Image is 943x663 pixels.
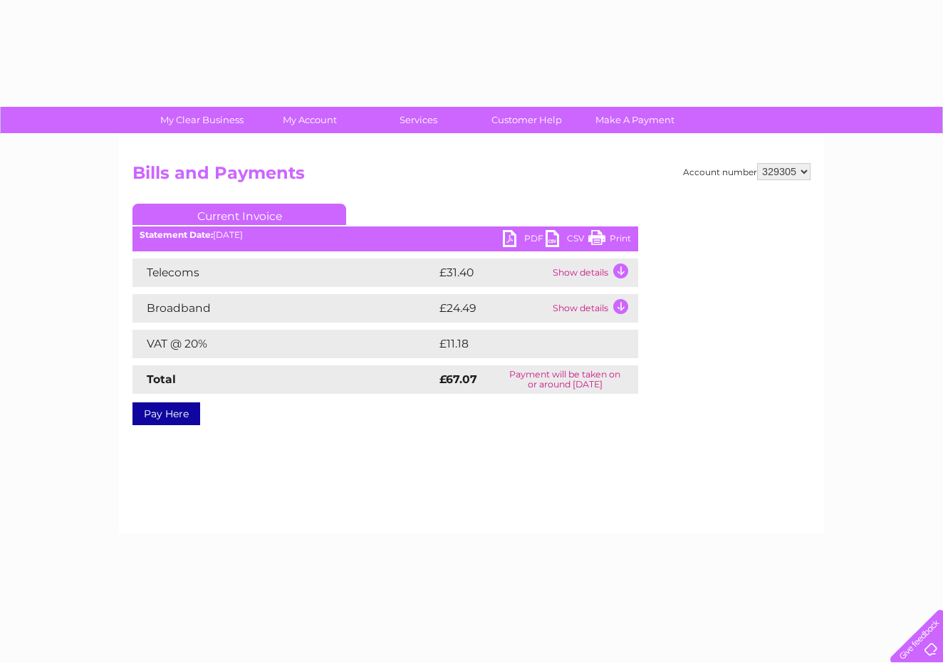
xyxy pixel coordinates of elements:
[132,204,346,225] a: Current Invoice
[436,259,549,287] td: £31.40
[436,330,605,358] td: £11.18
[132,163,811,190] h2: Bills and Payments
[546,230,588,251] a: CSV
[360,107,477,133] a: Services
[132,330,436,358] td: VAT @ 20%
[147,372,176,386] strong: Total
[143,107,261,133] a: My Clear Business
[491,365,638,394] td: Payment will be taken on or around [DATE]
[468,107,585,133] a: Customer Help
[683,163,811,180] div: Account number
[436,294,549,323] td: £24.49
[132,402,200,425] a: Pay Here
[132,230,638,240] div: [DATE]
[576,107,694,133] a: Make A Payment
[251,107,369,133] a: My Account
[140,229,213,240] b: Statement Date:
[549,294,638,323] td: Show details
[132,294,436,323] td: Broadband
[439,372,477,386] strong: £67.07
[549,259,638,287] td: Show details
[132,259,436,287] td: Telecoms
[503,230,546,251] a: PDF
[588,230,631,251] a: Print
